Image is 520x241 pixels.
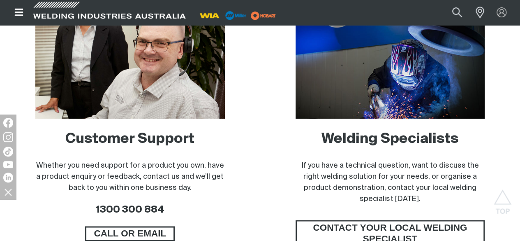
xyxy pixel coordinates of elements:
[3,161,13,168] img: YouTube
[86,226,173,241] span: CALL OR EMAIL
[321,132,459,146] a: Welding Specialists
[65,132,194,146] a: Customer Support
[85,226,175,241] a: CALL OR EMAIL
[3,147,13,157] img: TikTok
[3,118,13,128] img: Facebook
[301,162,479,203] span: If you have a technical question, want to discuss the right welding solution for your needs, or o...
[36,162,224,192] span: Whether you need support for a product you own, have a product enquiry or feedback, contact us an...
[443,3,471,22] button: Search products
[433,3,471,22] input: Product name or item number...
[95,205,164,215] a: 1300 300 884
[248,9,278,22] img: miller
[3,173,13,183] img: LinkedIn
[493,190,512,208] button: Scroll to top
[3,132,13,142] img: Instagram
[248,12,278,19] a: miller
[1,185,15,199] img: hide socials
